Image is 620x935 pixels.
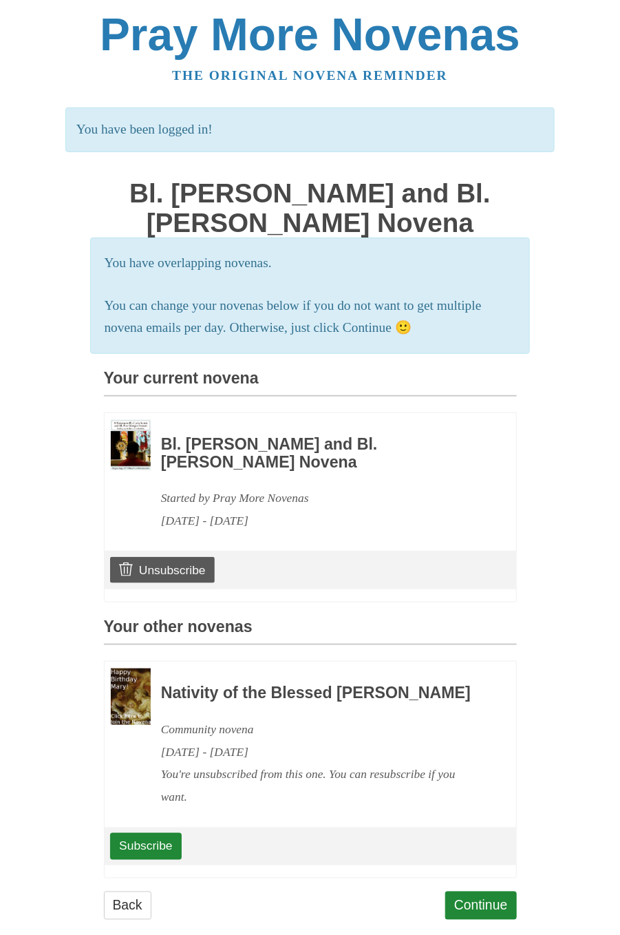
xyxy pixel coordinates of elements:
[65,107,555,152] p: You have been logged in!
[104,618,517,645] h3: Your other novenas
[111,669,151,725] img: Novena image
[100,9,520,60] a: Pray More Novenas
[161,487,479,509] div: Started by Pray More Novenas
[105,295,516,340] p: You can change your novenas below if you do not want to get multiple novena emails per day. Other...
[161,509,479,532] div: [DATE] - [DATE]
[161,764,479,809] div: You're unsubscribed from this one. You can resubscribe if you want.
[104,370,517,397] h3: Your current novena
[104,179,517,238] h1: Bl. [PERSON_NAME] and Bl. [PERSON_NAME] Novena
[161,718,479,741] div: Community novena
[161,684,479,702] h3: Nativity of the Blessed [PERSON_NAME]
[104,892,151,920] a: Back
[110,557,214,583] a: Unsubscribe
[445,892,517,920] a: Continue
[111,420,151,470] img: Novena image
[161,436,479,471] h3: Bl. [PERSON_NAME] and Bl. [PERSON_NAME] Novena
[105,252,516,275] p: You have overlapping novenas.
[172,68,448,83] a: The original novena reminder
[161,741,479,764] div: [DATE] - [DATE]
[110,833,181,859] a: Subscribe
